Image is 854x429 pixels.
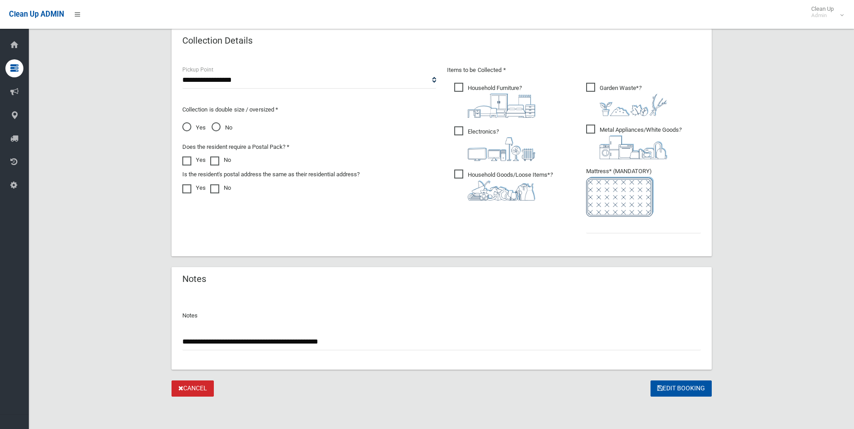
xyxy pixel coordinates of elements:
label: No [210,183,231,193]
img: 4fd8a5c772b2c999c83690221e5242e0.png [600,94,667,116]
span: Electronics [454,126,535,161]
label: No [210,155,231,165]
span: Garden Waste* [586,83,667,116]
p: Notes [182,310,701,321]
span: Household Furniture [454,83,535,118]
img: 394712a680b73dbc3d2a6a3a7ffe5a07.png [468,137,535,161]
span: Clean Up [807,5,843,19]
label: Does the resident require a Postal Pack? * [182,142,289,152]
span: Mattress* (MANDATORY) [586,168,701,217]
p: Collection is double size / oversized * [182,104,436,115]
label: Yes [182,155,206,165]
button: Edit Booking [651,380,712,397]
a: Cancel [172,380,214,397]
span: Yes [182,122,206,133]
label: Is the resident's postal address the same as their residential address? [182,169,360,180]
i: ? [468,85,535,118]
i: ? [468,128,535,161]
span: No [212,122,232,133]
header: Notes [172,270,217,288]
i: ? [468,171,553,201]
img: 36c1b0289cb1767239cdd3de9e694f19.png [600,135,667,159]
img: e7408bece873d2c1783593a074e5cb2f.png [586,177,654,217]
small: Admin [811,12,834,19]
i: ? [600,85,667,116]
img: aa9efdbe659d29b613fca23ba79d85cb.png [468,94,535,118]
p: Items to be Collected * [447,65,701,76]
span: Clean Up ADMIN [9,10,64,18]
i: ? [600,126,682,159]
header: Collection Details [172,32,263,49]
label: Yes [182,183,206,193]
img: b13cc3517677393f34c0a387616ef184.png [468,180,535,201]
span: Household Goods/Loose Items* [454,170,553,201]
span: Metal Appliances/White Goods [586,125,682,159]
